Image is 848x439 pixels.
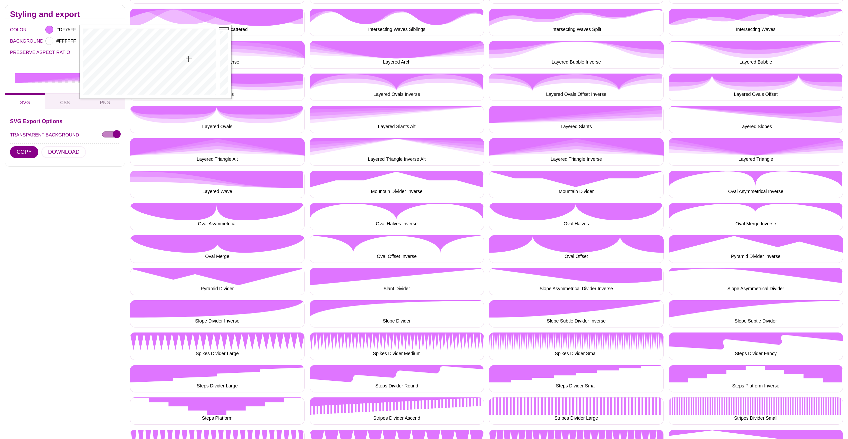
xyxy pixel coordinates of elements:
button: Intersecting Waves [669,9,843,36]
button: Slope Divider [310,300,484,328]
button: Oval Offset [489,235,664,263]
button: Layered Wave [130,171,305,198]
button: Slant Divider [310,268,484,295]
button: DOWNLOAD [41,146,86,158]
button: Layered Slopes [669,106,843,133]
button: PNG [85,93,125,109]
button: Steps Divider Round [310,365,484,392]
button: Layered Triangle Alt [130,138,305,165]
button: Oval Offset Inverse [310,235,484,263]
button: COPY [10,146,38,158]
label: TRANSPARENT BACKGROUND [10,130,79,139]
h3: SVG Export Options [10,118,120,124]
button: Stripes Divider Ascend [310,397,484,425]
button: Steps Divider Fancy [669,332,843,360]
button: Spikes Divider Large [130,332,305,360]
button: Slope Subtle Divider [669,300,843,328]
button: Layered Ovals Inverse [310,74,484,101]
button: Slope Asymmetrical Divider [669,268,843,295]
button: Layered Ovals [130,106,305,133]
button: Oval Merge Inverse [669,203,843,230]
button: Slope Subtle Divider Inverse [489,300,664,328]
button: Spikes Divider Medium [310,332,484,360]
button: Intersecting Waves Siblings [310,9,484,36]
button: Oval Merge [130,235,305,263]
button: Steps Divider Small [489,365,664,392]
button: Layered Bubble [669,41,843,68]
button: Intersecting Waves Scattered [130,9,305,36]
button: Oval Halves Inverse [310,203,484,230]
button: Steps Platform [130,397,305,425]
button: Layered Triangle Inverse Alt [310,138,484,165]
span: CSS [60,100,70,105]
button: Layered Ovals Offset Inverse [489,74,664,101]
button: Layered Bubble Inverse [489,41,664,68]
button: Mountain Divider Inverse [310,171,484,198]
button: Layered Ovals Offset [669,74,843,101]
button: Layered Slants Alt [310,106,484,133]
button: Pyramid Divider Inverse [669,235,843,263]
button: Stripes Divider Small [669,397,843,425]
button: Layered Triangle [669,138,843,165]
button: Layered Slants [489,106,664,133]
button: Spikes Divider Small [489,332,664,360]
button: Oval Asymmetrical Inverse [669,171,843,198]
label: COLOR [10,25,18,34]
span: PNG [100,100,110,105]
button: Layered Arch [310,41,484,68]
button: Oval Asymmetrical [130,203,305,230]
label: BACKGROUND [10,37,18,45]
button: Slope Asymmetrical Divider Inverse [489,268,664,295]
button: Pyramid Divider [130,268,305,295]
button: Layered Triangle Inverse [489,138,664,165]
label: PRESERVE ASPECT RATIO [10,48,103,57]
button: Oval Halves [489,203,664,230]
button: Mountain Divider [489,171,664,198]
button: CSS [45,93,85,109]
button: Slope Divider Inverse [130,300,305,328]
button: Steps Divider Large [130,365,305,392]
button: Intersecting Waves Split [489,9,664,36]
button: Stripes Divider Large [489,397,664,425]
h2: Styling and export [10,12,120,17]
button: Steps Platform Inverse [669,365,843,392]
